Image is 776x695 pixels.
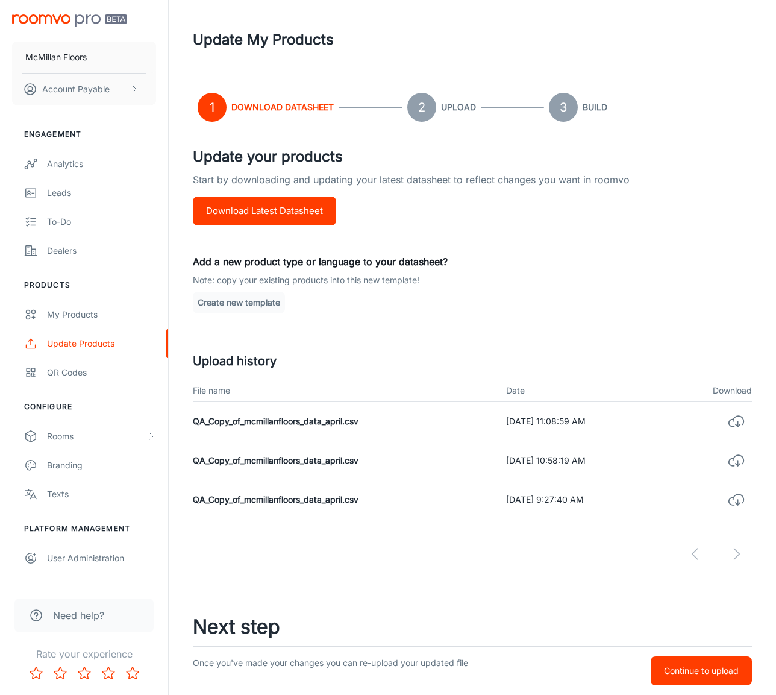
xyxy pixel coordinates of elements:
p: Note: copy your existing products into this new template! [193,274,752,287]
div: Dealers [47,244,156,257]
td: QA_Copy_of_mcmillanfloors_data_april.csv [193,441,496,480]
text: 2 [418,100,425,115]
img: Roomvo PRO Beta [12,14,127,27]
h6: Upload [441,101,476,114]
div: QR Codes [47,366,156,379]
p: Once you've made your changes you can re-upload your updated file [193,656,556,685]
h1: Update My Products [193,29,334,51]
div: My Products [47,308,156,321]
h6: Download Datasheet [231,101,334,114]
td: [DATE] 9:27:40 AM [496,480,668,520]
div: Texts [47,488,156,501]
button: Rate 3 star [72,661,96,685]
button: Rate 4 star [96,661,120,685]
td: [DATE] 11:08:59 AM [496,402,668,441]
p: McMillan Floors [25,51,87,64]
th: Download [668,380,752,402]
h4: Update your products [193,146,752,168]
h3: Next step [193,612,752,641]
button: Download Latest Datasheet [193,197,336,225]
button: McMillan Floors [12,42,156,73]
div: User Administration [47,552,156,565]
div: To-do [47,215,156,228]
button: Rate 1 star [24,661,48,685]
p: Account Payable [42,83,110,96]
text: 3 [560,100,567,115]
p: Continue to upload [664,664,739,678]
button: Create new template [193,292,285,313]
text: 1 [210,100,214,115]
button: Continue to upload [651,656,752,685]
div: Leads [47,186,156,200]
h6: Build [583,101,607,114]
div: Analytics [47,157,156,171]
div: Branding [47,459,156,472]
button: Rate 2 star [48,661,72,685]
p: Rate your experience [10,647,158,661]
p: Start by downloading and updating your latest datasheet to reflect changes you want in roomvo [193,172,752,197]
span: Need help? [53,608,104,623]
th: File name [193,380,496,402]
div: Update Products [47,337,156,350]
p: Add a new product type or language to your datasheet? [193,254,752,269]
div: Rooms [47,430,146,443]
button: Rate 5 star [120,661,145,685]
td: QA_Copy_of_mcmillanfloors_data_april.csv [193,480,496,520]
button: Account Payable [12,74,156,105]
td: QA_Copy_of_mcmillanfloors_data_april.csv [193,402,496,441]
th: Date [496,380,668,402]
h5: Upload history [193,352,752,370]
td: [DATE] 10:58:19 AM [496,441,668,480]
